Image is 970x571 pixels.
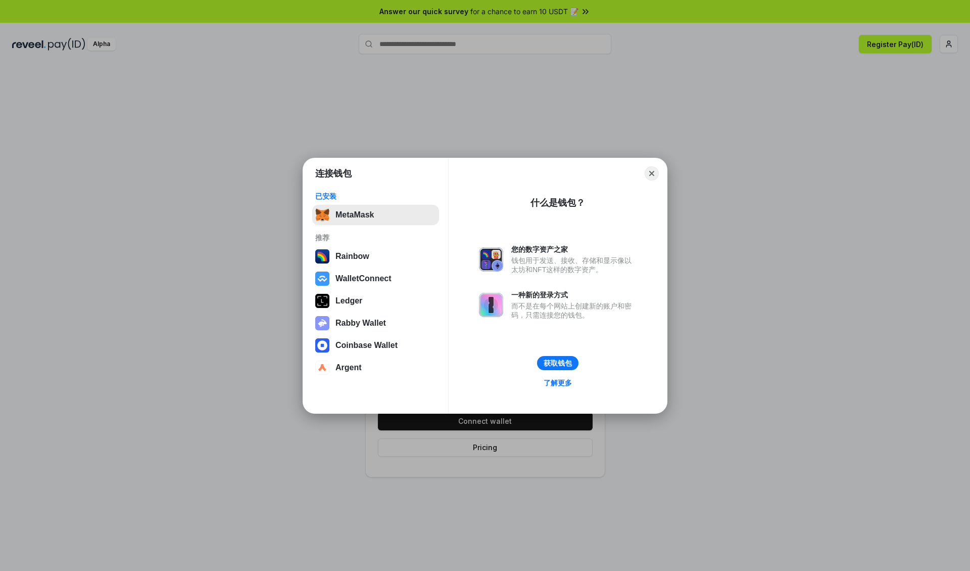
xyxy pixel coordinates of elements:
[530,197,585,209] div: 什么是钱包？
[645,166,659,181] button: Close
[511,256,637,274] div: 钱包用于发送、接收、存储和显示像以太坊和NFT这样的数字资产。
[312,205,439,225] button: MetaMask
[544,378,572,387] div: 了解更多
[315,338,329,353] img: svg+xml,%3Csvg%20width%3D%2228%22%20height%3D%2228%22%20viewBox%3D%220%200%2028%2028%22%20fill%3D...
[312,313,439,333] button: Rabby Wallet
[315,249,329,263] img: svg+xml,%3Csvg%20width%3D%22120%22%20height%3D%22120%22%20viewBox%3D%220%200%20120%20120%22%20fil...
[335,210,374,219] div: MetaMask
[511,290,637,299] div: 一种新的登录方式
[537,356,578,370] button: 获取钱包
[335,319,386,328] div: Rabby Wallet
[315,294,329,308] img: svg+xml,%3Csvg%20xmlns%3D%22http%3A%2F%2Fwww.w3.org%2F2000%2Fsvg%22%20width%3D%2228%22%20height%3...
[315,316,329,330] img: svg+xml,%3Csvg%20xmlns%3D%22http%3A%2F%2Fwww.w3.org%2F2000%2Fsvg%22%20fill%3D%22none%22%20viewBox...
[315,167,352,180] h1: 连接钱包
[312,358,439,378] button: Argent
[315,192,436,201] div: 已安装
[544,359,572,368] div: 获取钱包
[479,247,503,272] img: svg+xml,%3Csvg%20xmlns%3D%22http%3A%2F%2Fwww.w3.org%2F2000%2Fsvg%22%20fill%3D%22none%22%20viewBox...
[312,335,439,356] button: Coinbase Wallet
[538,376,578,389] a: 了解更多
[312,291,439,311] button: Ledger
[335,274,392,283] div: WalletConnect
[312,246,439,267] button: Rainbow
[511,301,637,320] div: 而不是在每个网站上创建新的账户和密码，只需连接您的钱包。
[315,233,436,242] div: 推荐
[335,252,369,261] div: Rainbow
[511,245,637,254] div: 您的数字资产之家
[312,269,439,289] button: WalletConnect
[335,296,362,305] div: Ledger
[315,272,329,286] img: svg+xml,%3Csvg%20width%3D%2228%22%20height%3D%2228%22%20viewBox%3D%220%200%2028%2028%22%20fill%3D...
[335,341,398,350] div: Coinbase Wallet
[315,208,329,222] img: svg+xml,%3Csvg%20fill%3D%22none%22%20height%3D%2233%22%20viewBox%3D%220%200%2035%2033%22%20width%...
[315,361,329,375] img: svg+xml,%3Csvg%20width%3D%2228%22%20height%3D%2228%22%20viewBox%3D%220%200%2028%2028%22%20fill%3D...
[335,363,362,372] div: Argent
[479,293,503,317] img: svg+xml,%3Csvg%20xmlns%3D%22http%3A%2F%2Fwww.w3.org%2F2000%2Fsvg%22%20fill%3D%22none%22%20viewBox...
